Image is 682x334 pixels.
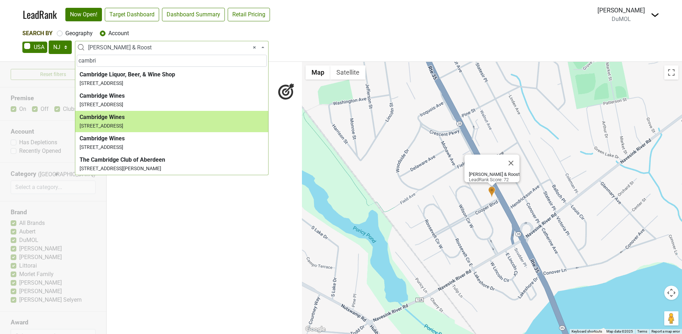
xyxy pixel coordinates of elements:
button: Toggle fullscreen view [664,65,678,80]
small: [STREET_ADDRESS] [80,144,123,150]
button: Drag Pegman onto the map to open Street View [664,311,678,325]
b: [PERSON_NAME] & Roost [469,172,520,177]
small: [STREET_ADDRESS][PERSON_NAME] [80,166,161,171]
small: [STREET_ADDRESS] [80,80,123,86]
label: Account [108,29,129,38]
a: Retail Pricing [228,8,270,21]
b: Cambridge Wines [80,135,125,142]
span: Nicholas Barrel & Roost [75,41,269,54]
a: Open this area in Google Maps (opens a new window) [304,325,327,334]
a: Terms (opens in new tab) [637,329,647,333]
button: Show satellite imagery [330,65,366,80]
button: Map camera controls [664,286,678,300]
b: The Cambridge Club of Aberdeen [80,156,165,163]
button: Show street map [305,65,330,80]
a: Now Open! [65,8,102,21]
small: [STREET_ADDRESS] [80,123,123,129]
span: DuMOL [612,16,631,22]
div: Nicholas Barrel & Roost [488,186,496,198]
img: Dropdown Menu [651,11,659,19]
b: Cambridge Wines [80,114,125,120]
a: LeadRank [23,7,57,22]
span: Remove all items [253,43,256,52]
b: Cambridge Liquor, Beer, & Wine Shop [80,71,175,78]
div: LeadRank Score: 72 [469,172,520,182]
span: Search By [22,30,53,37]
button: Close [503,155,520,172]
img: Google [304,325,327,334]
small: [STREET_ADDRESS] [80,102,123,107]
a: Target Dashboard [105,8,159,21]
a: Dashboard Summary [162,8,225,21]
a: Report a map error [651,329,680,333]
span: Nicholas Barrel & Roost [88,43,260,52]
b: Cambridge Wines [80,92,125,99]
div: [PERSON_NAME] [597,6,645,15]
label: Geography [65,29,93,38]
button: Keyboard shortcuts [572,329,602,334]
span: Map data ©2025 [606,329,633,333]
